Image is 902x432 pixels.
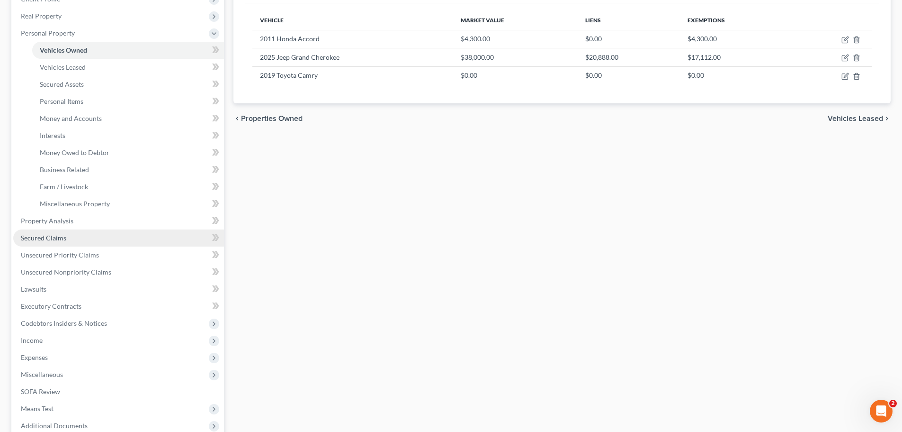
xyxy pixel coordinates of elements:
[252,66,453,84] td: 2019 Toyota Camry
[252,30,453,48] td: 2011 Honda Accord
[40,200,110,208] span: Miscellaneous Property
[32,178,224,195] a: Farm / Livestock
[680,66,791,84] td: $0.00
[13,230,224,247] a: Secured Claims
[40,97,83,105] span: Personal Items
[883,115,891,122] i: chevron_right
[21,285,46,293] span: Lawsuits
[578,11,680,30] th: Liens
[578,66,680,84] td: $0.00
[680,48,791,66] td: $17,112.00
[21,217,73,225] span: Property Analysis
[13,264,224,281] a: Unsecured Nonpriority Claims
[40,131,65,139] span: Interests
[252,11,453,30] th: Vehicle
[40,183,88,191] span: Farm / Livestock
[233,115,241,122] i: chevron_left
[453,66,578,84] td: $0.00
[13,298,224,315] a: Executory Contracts
[828,115,891,122] button: Vehicles Leased chevron_right
[32,93,224,110] a: Personal Items
[680,11,791,30] th: Exemptions
[578,48,680,66] td: $20,888.00
[889,400,897,407] span: 2
[40,63,86,71] span: Vehicles Leased
[453,30,578,48] td: $4,300.00
[233,115,303,122] button: chevron_left Properties Owned
[32,110,224,127] a: Money and Accounts
[32,195,224,212] a: Miscellaneous Property
[21,353,48,361] span: Expenses
[21,268,111,276] span: Unsecured Nonpriority Claims
[40,114,102,122] span: Money and Accounts
[32,127,224,144] a: Interests
[13,281,224,298] a: Lawsuits
[21,319,107,327] span: Codebtors Insiders & Notices
[578,30,680,48] td: $0.00
[21,29,75,37] span: Personal Property
[21,422,88,430] span: Additional Documents
[21,302,81,310] span: Executory Contracts
[40,148,109,156] span: Money Owed to Debtor
[21,12,62,20] span: Real Property
[40,46,87,54] span: Vehicles Owned
[40,80,84,88] span: Secured Assets
[21,370,63,378] span: Miscellaneous
[21,336,43,344] span: Income
[453,11,578,30] th: Market Value
[21,234,66,242] span: Secured Claims
[32,144,224,161] a: Money Owed to Debtor
[13,383,224,400] a: SOFA Review
[40,165,89,174] span: Business Related
[13,247,224,264] a: Unsecured Priority Claims
[13,212,224,230] a: Property Analysis
[32,76,224,93] a: Secured Assets
[32,42,224,59] a: Vehicles Owned
[21,387,60,395] span: SOFA Review
[828,115,883,122] span: Vehicles Leased
[680,30,791,48] td: $4,300.00
[32,161,224,178] a: Business Related
[453,48,578,66] td: $38,000.00
[21,404,54,413] span: Means Test
[252,48,453,66] td: 2025 Jeep Grand Cherokee
[21,251,99,259] span: Unsecured Priority Claims
[241,115,303,122] span: Properties Owned
[32,59,224,76] a: Vehicles Leased
[870,400,893,423] iframe: Intercom live chat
